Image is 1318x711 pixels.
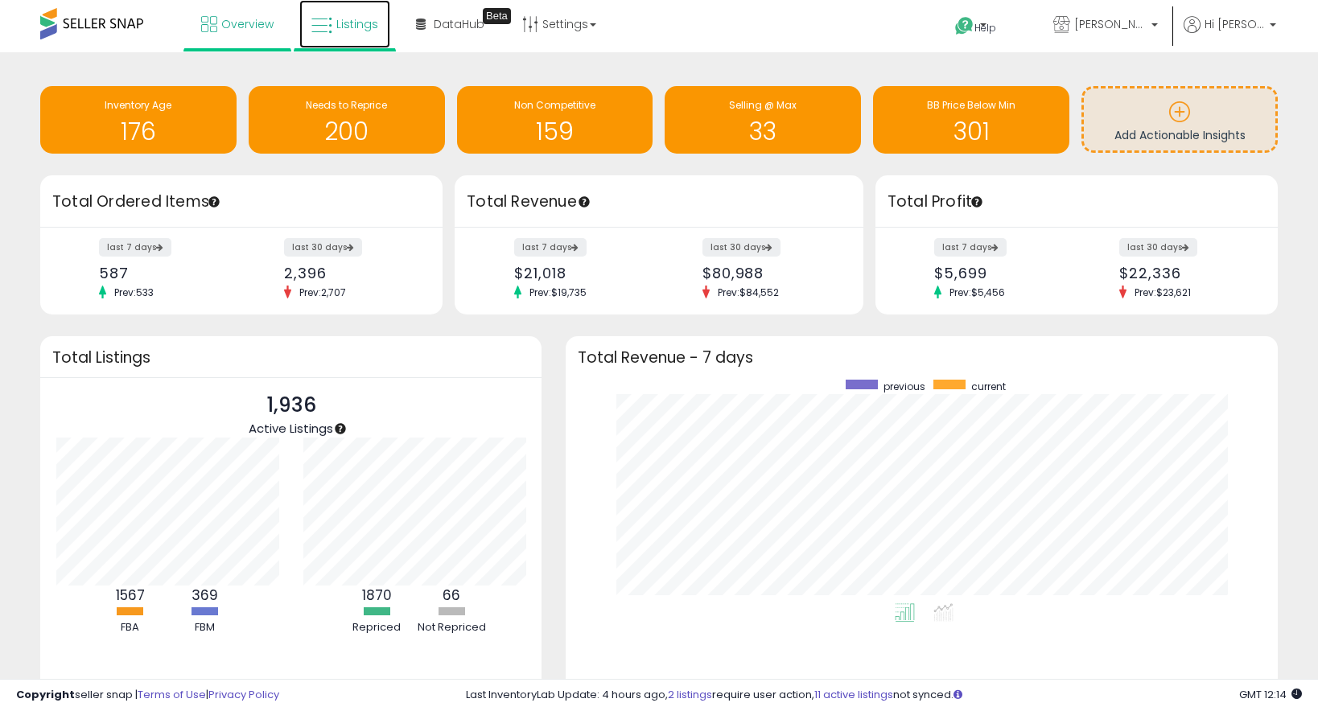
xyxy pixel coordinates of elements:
[673,118,853,145] h1: 33
[942,4,1028,52] a: Help
[514,238,587,257] label: last 7 days
[665,86,861,154] a: Selling @ Max 33
[1119,265,1250,282] div: $22,336
[249,390,333,421] p: 1,936
[1114,127,1246,143] span: Add Actionable Insights
[208,687,279,702] a: Privacy Policy
[138,687,206,702] a: Terms of Use
[306,98,387,112] span: Needs to Reprice
[457,86,653,154] a: Non Competitive 159
[116,586,145,605] b: 1567
[668,687,712,702] a: 2 listings
[883,380,925,393] span: previous
[105,98,171,112] span: Inventory Age
[192,586,218,605] b: 369
[702,265,835,282] div: $80,988
[953,689,962,700] i: Click here to read more about un-synced listings.
[284,238,362,257] label: last 30 days
[729,98,797,112] span: Selling @ Max
[16,687,75,702] strong: Copyright
[514,265,647,282] div: $21,018
[1184,16,1276,52] a: Hi [PERSON_NAME]
[971,380,1006,393] span: current
[48,118,229,145] h1: 176
[99,238,171,257] label: last 7 days
[483,8,511,24] div: Tooltip anchor
[336,16,378,32] span: Listings
[927,98,1015,112] span: BB Price Below Min
[465,118,645,145] h1: 159
[94,620,167,635] div: FBA
[702,238,781,257] label: last 30 days
[521,286,595,299] span: Prev: $19,735
[954,16,974,36] i: Get Help
[257,118,437,145] h1: 200
[249,86,445,154] a: Needs to Reprice 200
[1126,286,1199,299] span: Prev: $23,621
[434,16,484,32] span: DataHub
[443,586,460,605] b: 66
[941,286,1013,299] span: Prev: $5,456
[52,191,430,213] h3: Total Ordered Items
[514,98,595,112] span: Non Competitive
[466,688,1302,703] div: Last InventoryLab Update: 4 hours ago, require user action, not synced.
[1074,16,1147,32] span: [PERSON_NAME]'s
[415,620,488,635] div: Not Repriced
[291,286,354,299] span: Prev: 2,707
[1239,687,1302,702] span: 2025-08-14 12:14 GMT
[1205,16,1265,32] span: Hi [PERSON_NAME]
[974,21,996,35] span: Help
[106,286,162,299] span: Prev: 533
[577,195,591,209] div: Tooltip anchor
[40,86,237,154] a: Inventory Age 176
[169,620,241,635] div: FBM
[52,351,529,364] h3: Total Listings
[1119,238,1197,257] label: last 30 days
[814,687,893,702] a: 11 active listings
[873,86,1069,154] a: BB Price Below Min 301
[881,118,1061,145] h1: 301
[578,351,1266,364] h3: Total Revenue - 7 days
[249,420,333,437] span: Active Listings
[99,265,229,282] div: 587
[16,688,279,703] div: seller snap | |
[221,16,274,32] span: Overview
[1084,88,1275,150] a: Add Actionable Insights
[888,191,1266,213] h3: Total Profit
[710,286,787,299] span: Prev: $84,552
[333,421,348,436] div: Tooltip anchor
[467,191,851,213] h3: Total Revenue
[340,620,413,635] div: Repriced
[207,195,221,209] div: Tooltip anchor
[934,238,1007,257] label: last 7 days
[362,586,392,605] b: 1870
[284,265,414,282] div: 2,396
[970,195,984,209] div: Tooltip anchor
[934,265,1065,282] div: $5,699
